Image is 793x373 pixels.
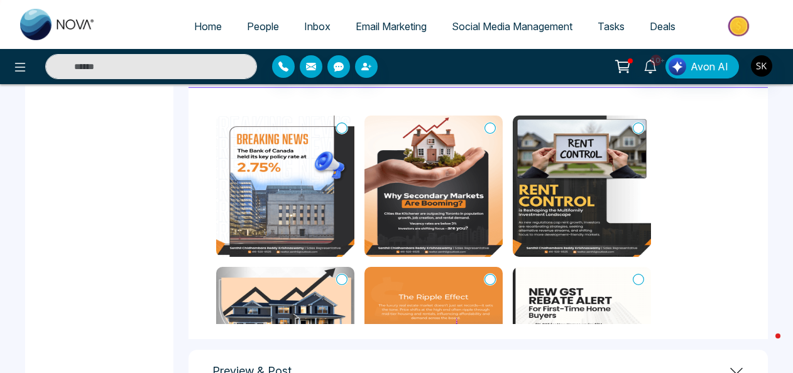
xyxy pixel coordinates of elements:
span: Tasks [598,20,625,33]
a: Inbox [292,14,343,38]
img: Nova CRM Logo [20,9,96,40]
button: Avon AI [665,55,739,78]
img: User Avatar [751,55,772,77]
a: Deals [637,14,688,38]
span: 10+ [650,55,662,66]
a: People [234,14,292,38]
span: Home [194,20,222,33]
a: 10+ [635,55,665,77]
span: Inbox [304,20,331,33]
span: Avon AI [691,59,728,74]
a: Social Media Management [439,14,585,38]
img: Bank of Canada Interest Rate Held Steady (33).png [216,116,354,257]
img: Market-place.gif [694,12,785,40]
a: Tasks [585,14,637,38]
span: Email Marketing [356,20,427,33]
img: Lead Flow [669,58,686,75]
span: Social Media Management [452,20,572,33]
img: Secondary Markets are booming.png [364,116,503,257]
span: People [247,20,279,33]
a: Home [182,14,234,38]
span: Deals [650,20,675,33]
iframe: Intercom live chat [750,330,780,360]
img: Rent Control is reshaping the Multifamily Investment Landscape.png [513,116,651,257]
a: Email Marketing [343,14,439,38]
